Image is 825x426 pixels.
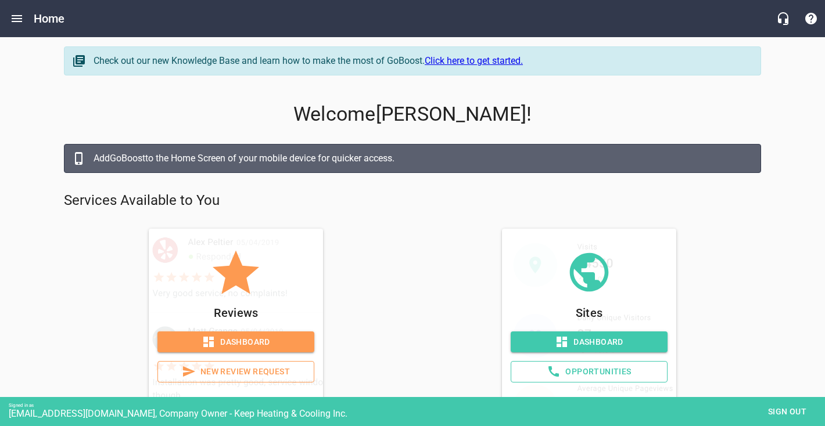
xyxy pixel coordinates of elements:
[64,144,761,173] a: AddGoBoostto the Home Screen of your mobile device for quicker access.
[157,304,314,322] p: Reviews
[34,9,65,28] h6: Home
[511,331,668,353] a: Dashboard
[167,364,304,379] span: New Review Request
[520,335,658,349] span: Dashboard
[521,364,658,379] span: Opportunities
[763,405,812,419] span: Sign out
[511,361,668,382] a: Opportunities
[157,361,314,382] a: New Review Request
[157,331,314,353] a: Dashboard
[64,103,761,126] p: Welcome [PERSON_NAME] !
[94,54,749,68] div: Check out our new Knowledge Base and learn how to make the most of GoBoost.
[9,403,825,408] div: Signed in as
[9,408,825,419] div: [EMAIL_ADDRESS][DOMAIN_NAME], Company Owner - Keep Heating & Cooling Inc.
[797,5,825,33] button: Support Portal
[425,55,523,66] a: Click here to get started.
[64,192,761,210] p: Services Available to You
[3,5,31,33] button: Open drawer
[758,401,816,423] button: Sign out
[511,304,668,322] p: Sites
[769,5,797,33] button: Live Chat
[167,335,305,349] span: Dashboard
[94,151,749,165] div: Add GoBoost to the Home Screen of your mobile device for quicker access.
